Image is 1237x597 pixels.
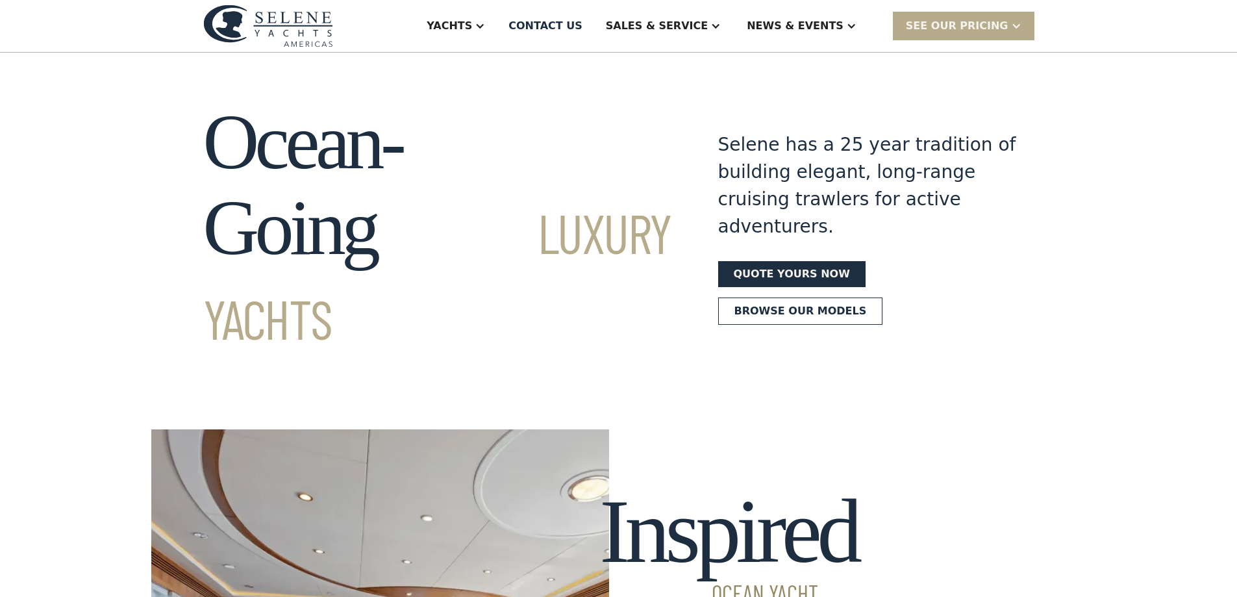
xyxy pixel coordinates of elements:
[906,18,1008,34] div: SEE Our Pricing
[203,99,671,357] h1: Ocean-Going
[508,18,582,34] div: Contact US
[893,12,1034,40] div: SEE Our Pricing
[718,261,866,287] a: Quote yours now
[606,18,708,34] div: Sales & Service
[718,298,883,325] a: Browse our models
[718,131,1017,240] div: Selene has a 25 year tradition of building elegant, long-range cruising trawlers for active adven...
[747,18,843,34] div: News & EVENTS
[427,18,472,34] div: Yachts
[203,199,671,351] span: Luxury Yachts
[203,5,333,47] img: logo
